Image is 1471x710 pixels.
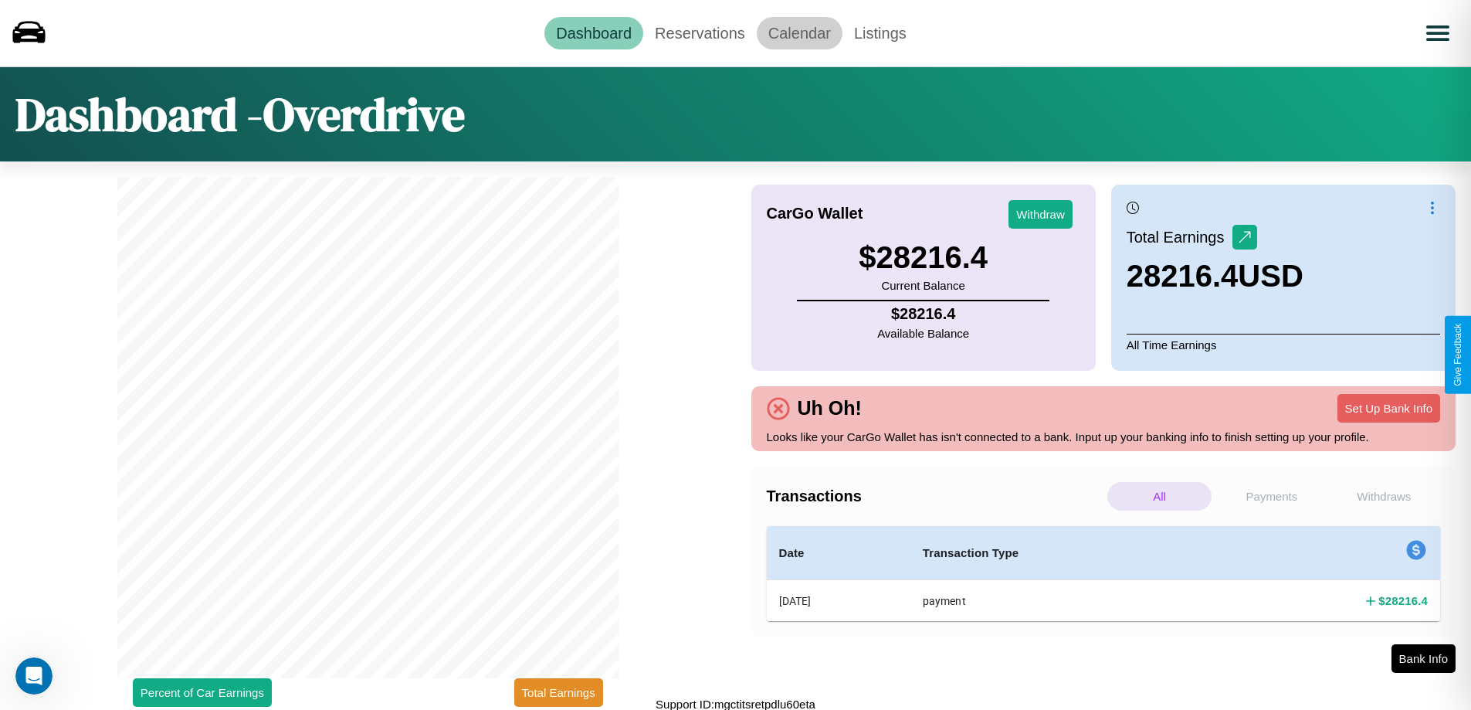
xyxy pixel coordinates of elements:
[779,544,898,562] h4: Date
[859,240,988,275] h3: $ 28216.4
[1378,593,1428,609] h4: $ 28216.4
[877,323,969,344] p: Available Balance
[767,205,863,223] h4: CarGo Wallet
[767,426,1441,447] p: Looks like your CarGo Wallet has isn't connected to a bank. Input up your banking info to finish ...
[544,17,643,49] a: Dashboard
[1219,482,1324,511] p: Payments
[1416,12,1459,55] button: Open menu
[1127,334,1440,355] p: All Time Earnings
[757,17,842,49] a: Calendar
[514,678,603,707] button: Total Earnings
[1107,482,1212,511] p: All
[877,305,969,323] h4: $ 28216.4
[767,526,1441,621] table: simple table
[1391,644,1456,673] button: Bank Info
[1127,223,1232,251] p: Total Earnings
[842,17,918,49] a: Listings
[15,83,465,146] h1: Dashboard - Overdrive
[1127,259,1303,294] h3: 28216.4 USD
[910,580,1215,622] th: payment
[923,544,1203,562] h4: Transaction Type
[859,275,988,296] p: Current Balance
[767,487,1103,505] h4: Transactions
[133,678,272,707] button: Percent of Car Earnings
[1008,200,1073,229] button: Withdraw
[1337,394,1440,423] button: Set Up Bank Info
[1332,482,1436,511] p: Withdraws
[15,657,53,695] iframe: Intercom live chat
[1452,324,1463,386] div: Give Feedback
[790,397,869,420] h4: Uh Oh!
[767,580,910,622] th: [DATE]
[643,17,757,49] a: Reservations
